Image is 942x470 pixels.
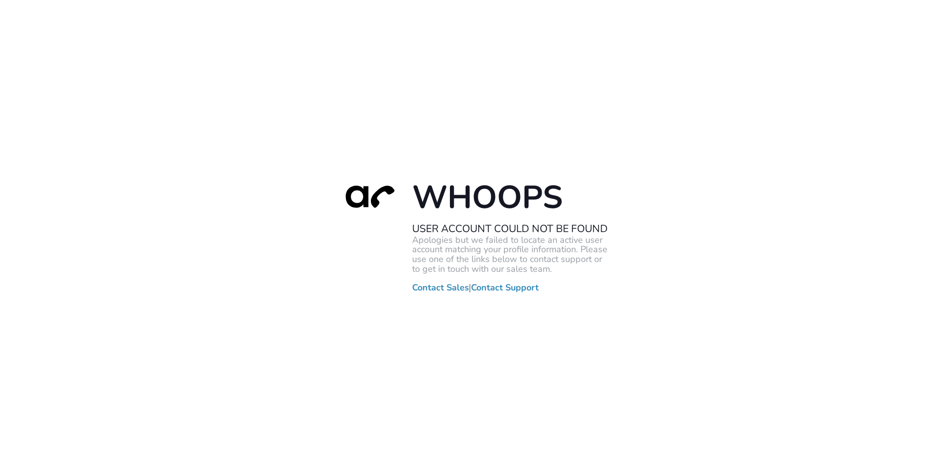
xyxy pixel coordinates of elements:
h1: Whoops [412,178,608,217]
div: | [334,178,608,292]
a: Contact Sales [412,283,469,292]
p: Apologies but we failed to locate an active user account matching your profile information. Pleas... [412,235,608,274]
h2: User Account Could Not Be Found [412,222,608,235]
a: Contact Support [471,283,539,292]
